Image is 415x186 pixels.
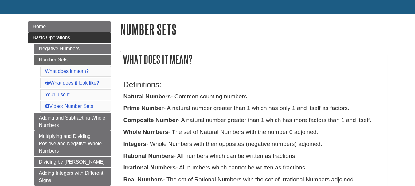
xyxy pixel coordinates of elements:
b: Integers [123,141,147,147]
p: - Common counting numbers. [123,92,384,101]
p: - Whole Numbers with their opposites (negative numbers) adjoined. [123,140,384,149]
h3: Definitions: [123,80,384,89]
a: Dividing by [PERSON_NAME] [34,157,111,167]
a: Multiplying and Dividing Positive and Negative Whole Numbers [34,131,111,156]
a: Basic Operations [28,32,111,43]
a: Video: Number Sets [45,104,93,109]
b: Prime Number [123,105,164,111]
b: Irrational Numbers [123,164,176,171]
a: Adding Integers with Different Signs [34,168,111,186]
span: Home [33,24,46,29]
b: Rational Numbers [123,153,174,159]
b: Whole Numbers [123,129,168,135]
p: - All numbers which can be written as fractions. [123,152,384,161]
p: - The set of Natural Numbers with the number 0 adjoined. [123,128,384,137]
h2: What does it mean? [120,51,387,67]
a: You'll use it... [45,92,74,97]
p: - The set of Rational Numbers with the set of Irrational Numbers adjoined. [123,175,384,184]
a: Number Sets [34,55,111,65]
b: Real Numbers [123,176,163,183]
a: What does it look like? [45,80,99,85]
p: - A natural number greater than 1 which has only 1 and itself as factors. [123,104,384,113]
a: Negative Numbers [34,44,111,54]
b: Natural Numbers [123,93,171,100]
p: - All numbers which cannot be written as fractions. [123,163,384,172]
a: Adding and Subtracting Whole Numbers [34,113,111,131]
a: Home [28,21,111,32]
p: - A natural number greater than 1 which has more factors than 1 and itself. [123,116,384,125]
b: Composite Number [123,117,178,123]
span: Basic Operations [33,35,70,40]
h1: Number Sets [120,21,387,37]
a: What does it mean? [45,69,89,74]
